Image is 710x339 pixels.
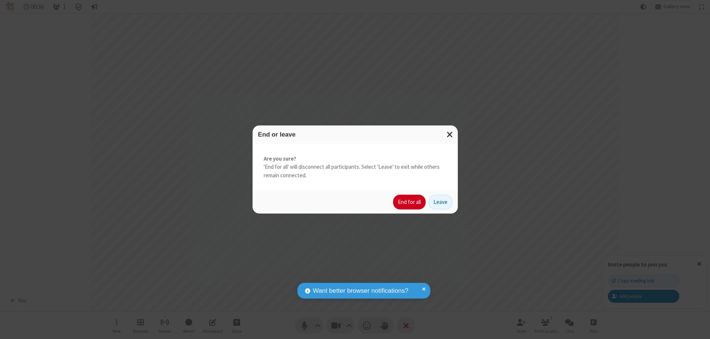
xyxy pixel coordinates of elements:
button: Leave [429,195,452,209]
div: 'End for all' will disconnect all participants. Select 'Leave' to exit while others remain connec... [253,144,458,191]
strong: Are you sure? [264,155,447,163]
button: Close modal [442,125,458,144]
span: Want better browser notifications? [313,286,408,296]
button: End for all [393,195,426,209]
h3: End or leave [258,131,452,138]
